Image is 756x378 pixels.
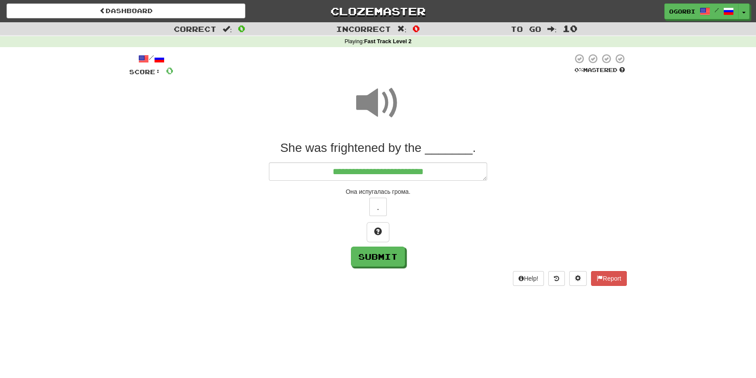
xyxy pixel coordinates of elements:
span: : [547,25,557,33]
span: 0 [412,23,420,34]
div: Mastered [573,66,627,74]
button: Submit [351,247,405,267]
span: 10 [563,23,577,34]
button: Hint! [367,222,389,242]
span: To go [511,24,541,33]
span: Ogorbi [669,7,695,15]
span: Score: [129,68,161,76]
a: Clozemaster [258,3,497,19]
div: She was frightened by the _______. [129,140,627,156]
strong: Fast Track Level 2 [364,38,412,45]
div: Она испугалась грома. [129,187,627,196]
span: 0 [166,65,173,76]
span: Correct [174,24,216,33]
a: Dashboard [7,3,245,18]
button: Report [591,271,627,286]
button: . [369,198,387,216]
span: : [223,25,232,33]
span: 0 % [574,66,583,73]
span: Incorrect [336,24,391,33]
a: Ogorbi / [664,3,739,19]
button: Round history (alt+y) [548,271,565,286]
button: Help! [513,271,544,286]
div: / [129,53,173,64]
span: / [715,7,719,13]
span: : [397,25,407,33]
span: 0 [238,23,245,34]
